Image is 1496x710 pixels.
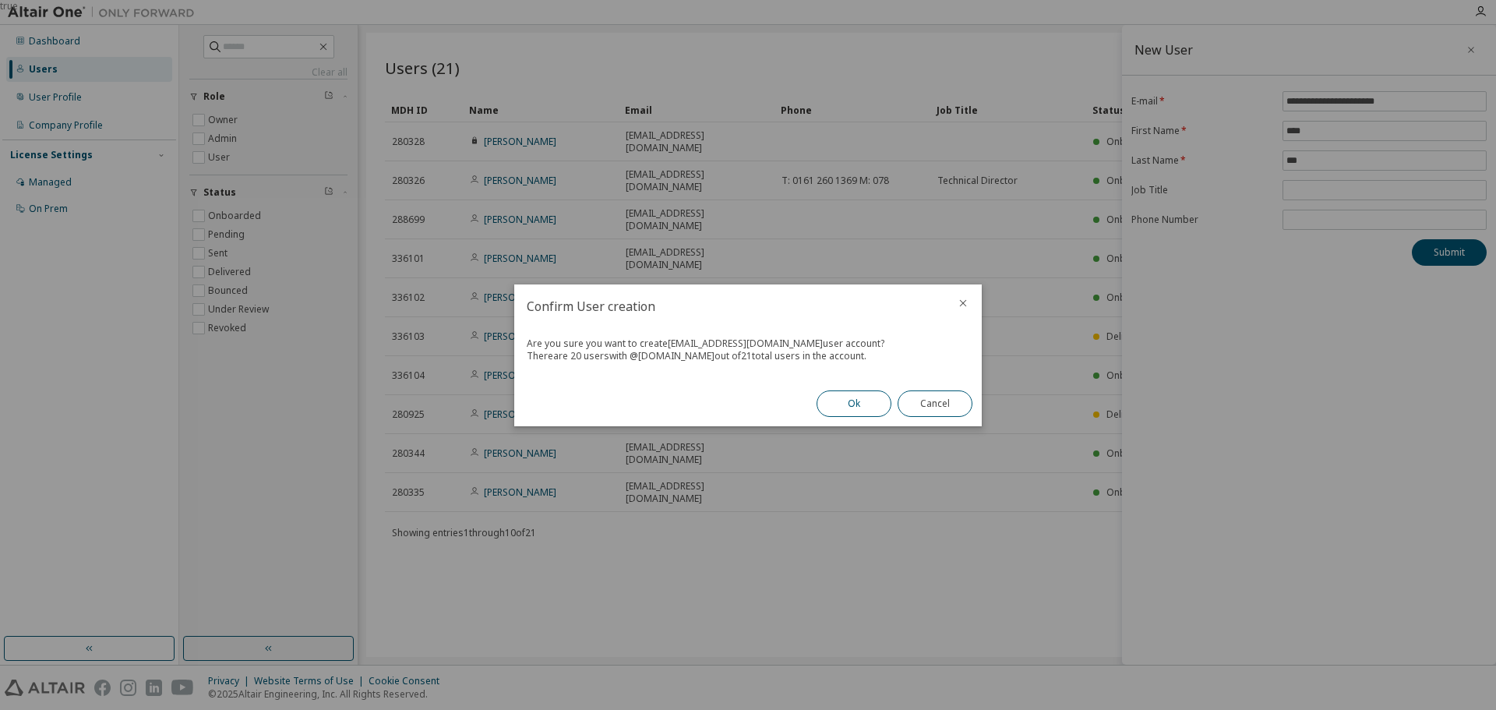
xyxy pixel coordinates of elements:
[514,284,944,328] h2: Confirm User creation
[527,337,969,350] div: Are you sure you want to create [EMAIL_ADDRESS][DOMAIN_NAME] user account?
[527,350,969,362] div: There are 20 users with @ [DOMAIN_NAME] out of 21 total users in the account.
[898,390,972,417] button: Cancel
[817,390,891,417] button: Ok
[957,297,969,309] button: close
